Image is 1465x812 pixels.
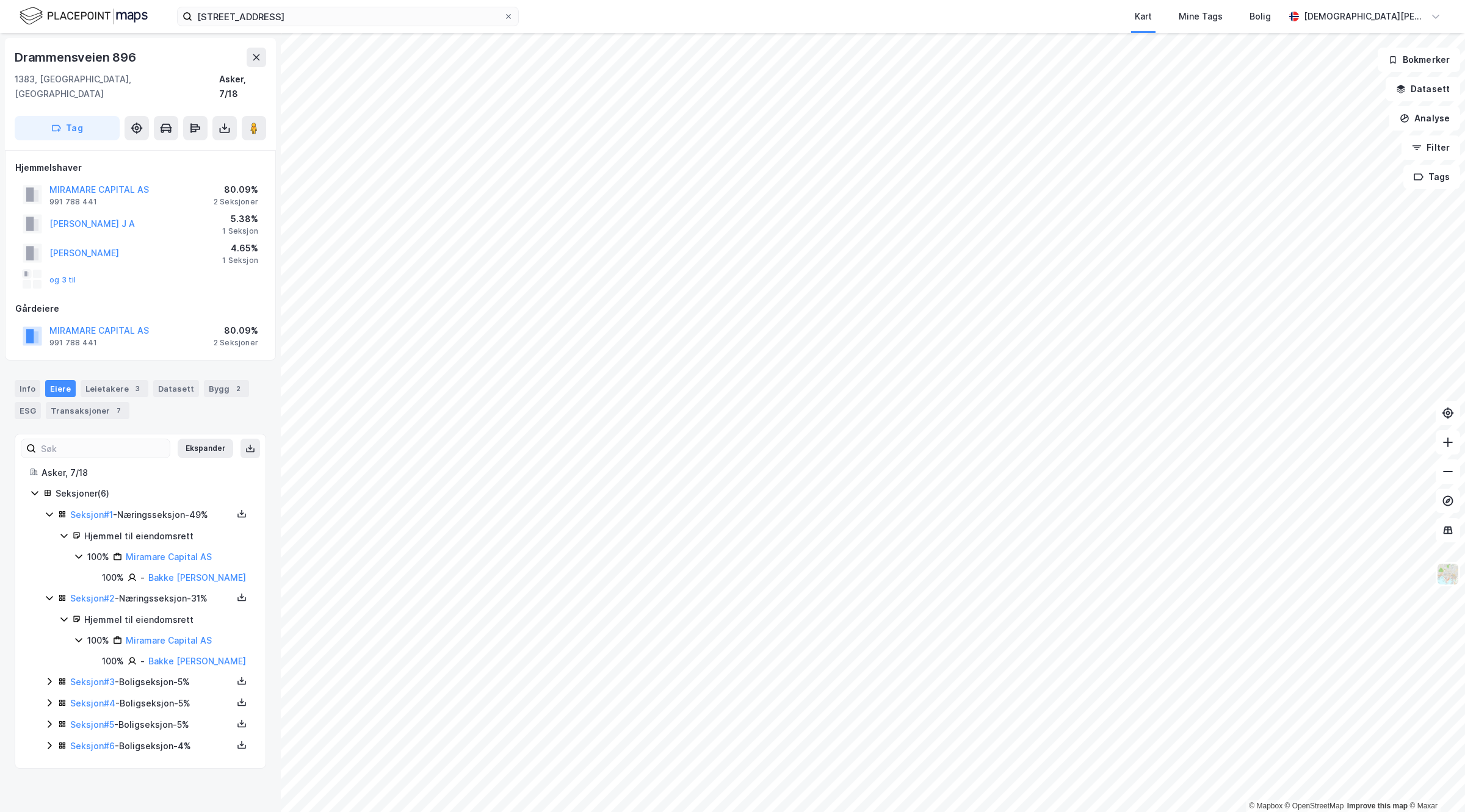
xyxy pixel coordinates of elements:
[49,197,97,207] div: 991 788 441
[15,160,266,175] div: Hjemmelshaver
[1389,106,1460,131] button: Analyse
[70,593,115,603] a: Seksjon#2
[81,380,148,397] div: Leietakere
[36,439,170,458] input: Søk
[70,719,114,730] a: Seksjon#5
[222,226,258,236] div: 1 Seksjon
[87,550,109,564] div: 100%
[204,380,249,397] div: Bygg
[84,529,251,544] div: Hjemmel til eiendomsrett
[214,323,258,338] div: 80.09%
[84,613,251,627] div: Hjemmel til eiendomsrett
[70,508,233,522] div: - Næringsseksjon - 49%
[214,338,258,348] div: 2 Seksjoner
[1386,77,1460,101] button: Datasett
[70,739,233,753] div: - Boligseksjon - 4%
[214,182,258,197] div: 80.09%
[192,7,504,26] input: Søk på adresse, matrikkel, gårdeiere, leietakere eller personer
[45,380,76,397] div: Eiere
[1304,9,1426,24] div: [DEMOGRAPHIC_DATA][PERSON_NAME]
[49,338,97,348] div: 991 788 441
[15,380,40,397] div: Info
[70,675,233,689] div: - Boligseksjon - 5%
[222,212,258,226] div: 5.38%
[153,380,199,397] div: Datasett
[15,48,139,67] div: Drammensveien 896
[131,383,143,395] div: 3
[222,241,258,256] div: 4.65%
[1179,9,1223,24] div: Mine Tags
[1250,9,1271,24] div: Bolig
[1135,9,1152,24] div: Kart
[126,635,212,645] a: Miramare Capital AS
[214,197,258,207] div: 2 Seksjoner
[42,465,251,480] div: Asker, 7/18
[178,439,233,458] button: Ekspander
[232,383,244,395] div: 2
[1347,802,1408,810] a: Improve this map
[87,633,109,648] div: 100%
[102,654,124,669] div: 100%
[1378,48,1460,72] button: Bokmerker
[70,741,115,751] a: Seksjon#6
[140,570,145,585] div: -
[1402,135,1460,160] button: Filter
[70,509,113,520] a: Seksjon#1
[140,654,145,669] div: -
[102,570,124,585] div: 100%
[148,656,246,666] a: Bakke [PERSON_NAME]
[70,717,233,732] div: - Boligseksjon - 5%
[219,72,266,101] div: Asker, 7/18
[222,256,258,265] div: 1 Seksjon
[1404,753,1465,812] iframe: Chat Widget
[20,5,148,27] img: logo.f888ab2527a4732fd821a326f86c7f29.svg
[148,572,246,583] a: Bakke [PERSON_NAME]
[15,116,120,140] button: Tag
[1403,165,1460,189] button: Tags
[70,591,233,606] div: - Næringsseksjon - 31%
[15,72,219,101] div: 1383, [GEOGRAPHIC_DATA], [GEOGRAPHIC_DATA]
[70,698,115,708] a: Seksjon#4
[15,402,41,419] div: ESG
[46,402,129,419] div: Transaksjoner
[70,696,233,711] div: - Boligseksjon - 5%
[1436,562,1460,586] img: Z
[15,301,266,316] div: Gårdeiere
[70,677,115,687] a: Seksjon#3
[1285,802,1344,810] a: OpenStreetMap
[1249,802,1282,810] a: Mapbox
[112,404,125,417] div: 7
[126,552,212,562] a: Miramare Capital AS
[56,486,251,501] div: Seksjoner ( 6 )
